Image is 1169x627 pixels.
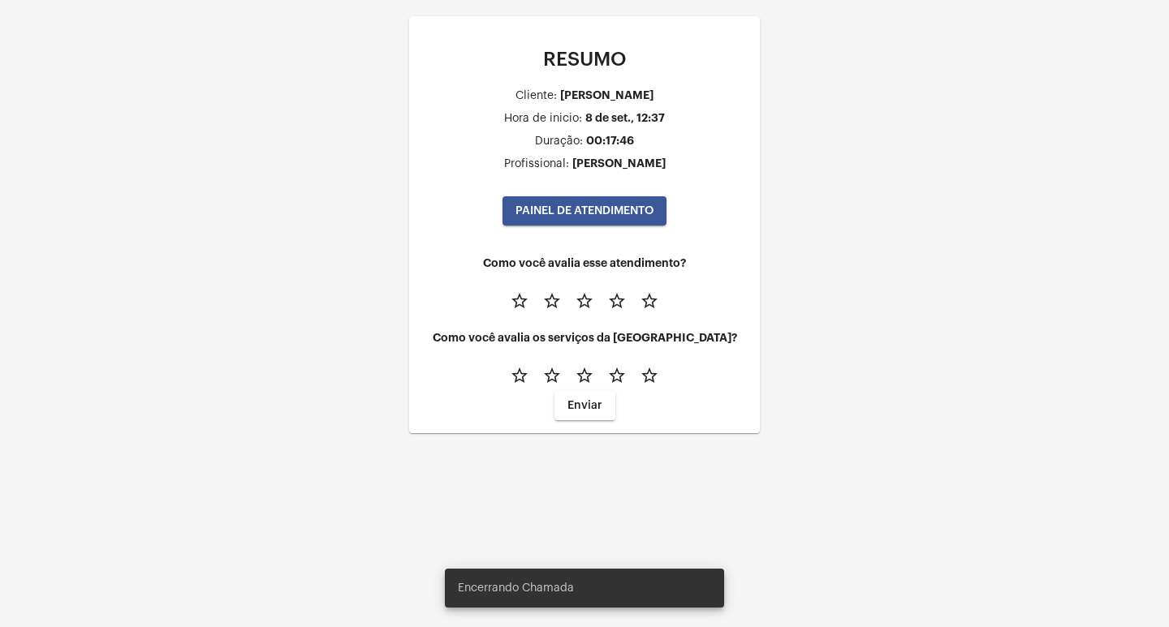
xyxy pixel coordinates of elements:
[575,366,594,385] mat-icon: star_border
[515,205,654,217] span: PAINEL DE ATENDIMENTO
[503,196,666,225] button: PAINEL DE ATENDIMENTO
[510,291,529,311] mat-icon: star_border
[567,400,602,411] span: Enviar
[422,49,747,70] p: RESUMO
[607,291,627,311] mat-icon: star_border
[535,135,583,148] div: Duração:
[560,89,654,101] div: [PERSON_NAME]
[542,366,562,385] mat-icon: star_border
[607,366,627,385] mat-icon: star_border
[572,157,666,170] div: [PERSON_NAME]
[504,158,569,170] div: Profissional:
[422,332,747,344] h4: Como você avalia os serviços da [GEOGRAPHIC_DATA]?
[586,135,634,147] div: 00:17:46
[585,112,665,124] div: 8 de set., 12:37
[510,366,529,385] mat-icon: star_border
[515,90,557,102] div: Cliente:
[575,291,594,311] mat-icon: star_border
[458,580,574,596] span: Encerrando Chamada
[640,366,659,385] mat-icon: star_border
[504,113,582,125] div: Hora de inicio:
[640,291,659,311] mat-icon: star_border
[542,291,562,311] mat-icon: star_border
[422,257,747,269] h4: Como você avalia esse atendimento?
[554,391,615,420] button: Enviar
